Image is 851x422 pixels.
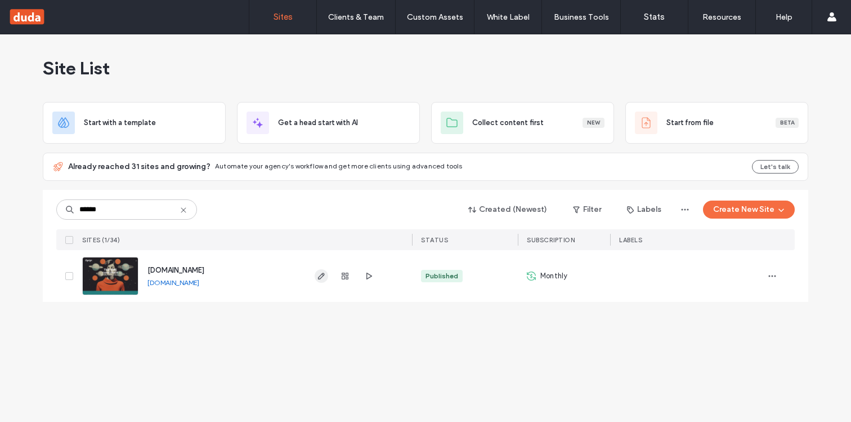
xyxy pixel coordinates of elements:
button: Labels [617,201,671,219]
span: Monthly [540,270,567,282]
div: Published [425,271,458,281]
span: Already reached 31 sites and growing? [68,161,210,172]
label: Resources [702,12,741,22]
span: SUBSCRIPTION [527,236,575,244]
span: Automate your agency's workflow and get more clients using advanced tools [215,162,463,170]
label: Custom Assets [407,12,463,22]
div: Beta [776,118,799,128]
label: Sites [274,12,293,22]
div: New [583,118,604,128]
label: White Label [487,12,530,22]
button: Create New Site [703,201,795,219]
button: Created (Newest) [459,201,557,219]
span: Collect content first [472,117,544,128]
label: Business Tools [554,12,609,22]
span: Site List [43,57,110,79]
a: [DOMAIN_NAME] [147,266,204,274]
label: Clients & Team [328,12,384,22]
span: LABELS [619,236,642,244]
span: Get a head start with AI [278,117,358,128]
span: Start with a template [84,117,156,128]
span: STATUS [421,236,448,244]
div: Collect content firstNew [431,102,614,144]
button: Let's talk [752,160,799,174]
div: Get a head start with AI [237,102,420,144]
label: Stats [644,12,665,22]
label: Help [776,12,792,22]
span: Help [26,8,49,18]
span: SITES (1/34) [82,236,120,244]
a: [DOMAIN_NAME] [147,278,199,287]
div: Start with a template [43,102,226,144]
span: Start from file [666,117,714,128]
button: Filter [562,201,612,219]
div: Start from fileBeta [625,102,808,144]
